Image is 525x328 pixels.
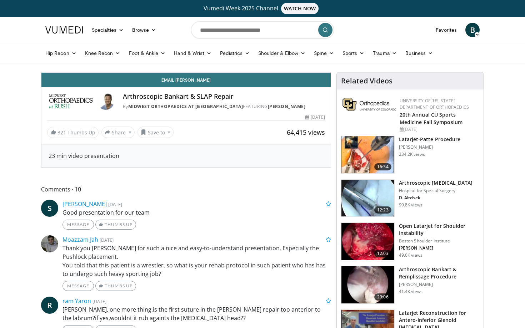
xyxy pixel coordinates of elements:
a: Favorites [431,23,461,37]
div: By FEATURING [123,103,325,110]
p: [PERSON_NAME], one more thing,is the first suture in the [PERSON_NAME] repair too anterior to the... [62,305,331,322]
a: Trauma [369,46,401,60]
div: [DATE] [400,126,478,133]
img: 355603a8-37da-49b6-856f-e00d7e9307d3.png.150x105_q85_autocrop_double_scale_upscale_version-0.2.png [342,98,396,111]
span: 29:06 [374,293,391,301]
a: S [41,200,58,217]
span: 64,415 views [287,128,325,137]
p: Good presentation for our team [62,208,331,217]
p: Boston Shoulder Institute [399,238,479,244]
img: VuMedi Logo [45,26,83,34]
a: 12:23 Arthroscopic [MEDICAL_DATA] Hospital for Special Surgery D. Altchek 99.8K views [341,179,479,217]
button: Save to [137,127,174,138]
img: 944938_3.png.150x105_q85_crop-smart_upscale.jpg [341,223,394,260]
a: R [41,297,58,314]
p: 234.2K views [399,152,425,157]
a: 16:34 Latarjet-Patte Procedure [PERSON_NAME] 234.2K views [341,136,479,174]
a: Business [401,46,437,60]
a: Browse [128,23,161,37]
a: Sports [338,46,369,60]
a: 20th Annual CU Sports Medicine Fall Symposium [400,111,462,125]
a: Hip Recon [41,46,81,60]
a: ram Yaron [62,297,91,305]
a: Specialties [87,23,128,37]
img: wolf_3.png.150x105_q85_crop-smart_upscale.jpg [341,266,394,303]
p: D. Altchek [399,195,473,201]
small: [DATE] [108,201,122,207]
a: B [465,23,480,37]
p: [PERSON_NAME] [399,282,479,287]
small: [DATE] [92,298,106,304]
a: Pediatrics [216,46,254,60]
h3: Arthroscopic Bankart & Remplissage Procedure [399,266,479,280]
span: WATCH NOW [281,3,319,14]
a: Shoulder & Elbow [254,46,310,60]
img: Avatar [41,235,58,252]
h3: Open Latarjet for Shoulder Instability [399,222,479,237]
img: 10039_3.png.150x105_q85_crop-smart_upscale.jpg [341,180,394,217]
p: [PERSON_NAME] [399,144,460,150]
a: Email [PERSON_NAME] [41,73,331,87]
span: 321 [57,129,66,136]
a: Message [62,281,94,291]
a: Hand & Wrist [170,46,216,60]
img: Midwest Orthopaedics at Rush [47,93,94,110]
a: 12:03 Open Latarjet for Shoulder Instability Boston Shoulder Institute [PERSON_NAME] 49.0K views [341,222,479,260]
h4: Related Videos [341,77,392,85]
span: 12:03 [374,250,391,257]
a: [PERSON_NAME] [62,200,107,208]
video-js: Video Player [41,72,331,73]
span: Comments 10 [41,185,331,194]
a: [PERSON_NAME] [268,103,306,109]
p: 49.0K views [399,252,422,258]
a: 321 Thumbs Up [47,127,99,138]
img: Avatar [97,93,114,110]
small: [DATE] [100,237,114,243]
h3: Arthroscopic [MEDICAL_DATA] [399,179,473,186]
a: Thumbs Up [95,281,136,291]
a: University of [US_STATE] Department of Orthopaedics [400,98,469,110]
p: Hospital for Special Surgery [399,188,473,194]
p: 41.4K views [399,289,422,294]
a: Midwest Orthopaedics at [GEOGRAPHIC_DATA] [128,103,243,109]
h4: Arthroscopic Bankart & SLAP Repair [123,93,325,101]
div: 23 min video presentation [49,152,324,160]
a: Foot & Ankle [125,46,170,60]
a: Spine [310,46,338,60]
h3: Latarjet-Patte Procedure [399,136,460,143]
a: Knee Recon [81,46,125,60]
p: 99.8K views [399,202,422,208]
a: Vumedi Week 2025 ChannelWATCH NOW [46,3,479,14]
p: Thank you [PERSON_NAME] for such a nice and easy-to-understand presentation. Especially the Pushl... [62,244,331,278]
p: [PERSON_NAME] [399,245,479,251]
button: Share [101,127,135,138]
a: Message [62,220,94,230]
input: Search topics, interventions [191,21,334,39]
a: Thumbs Up [95,220,136,230]
span: 12:23 [374,206,391,214]
span: 16:34 [374,163,391,170]
div: [DATE] [305,114,325,121]
a: 29:06 Arthroscopic Bankart & Remplissage Procedure [PERSON_NAME] 41.4K views [341,266,479,304]
a: Moazzam Jah [62,236,98,244]
img: 617583_3.png.150x105_q85_crop-smart_upscale.jpg [341,136,394,173]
